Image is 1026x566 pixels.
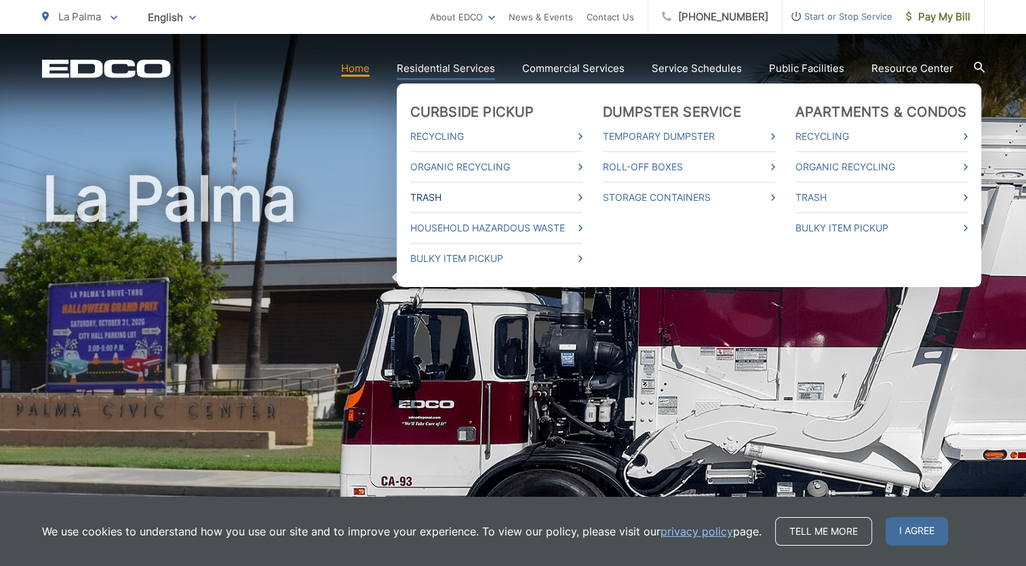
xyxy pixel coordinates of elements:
[769,60,844,77] a: Public Facilities
[871,60,953,77] a: Resource Center
[652,60,742,77] a: Service Schedules
[603,189,775,206] a: Storage Containers
[410,250,583,267] a: Bulky Item Pickup
[603,104,741,120] a: Dumpster Service
[341,60,370,77] a: Home
[509,9,573,25] a: News & Events
[410,104,534,120] a: Curbside Pickup
[410,128,583,145] a: Recycling
[430,9,495,25] a: About EDCO
[795,159,968,175] a: Organic Recycling
[58,10,101,23] span: La Palma
[397,60,495,77] a: Residential Services
[795,128,968,145] a: Recycling
[587,9,634,25] a: Contact Us
[410,189,583,206] a: Trash
[603,128,775,145] a: Temporary Dumpster
[138,5,206,29] span: English
[410,220,583,236] a: Household Hazardous Waste
[42,523,762,540] p: We use cookies to understand how you use our site and to improve your experience. To view our pol...
[660,523,733,540] a: privacy policy
[410,159,583,175] a: Organic Recycling
[906,9,970,25] span: Pay My Bill
[522,60,625,77] a: Commercial Services
[795,104,967,120] a: Apartments & Condos
[42,59,171,78] a: EDCD logo. Return to the homepage.
[603,159,775,175] a: Roll-Off Boxes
